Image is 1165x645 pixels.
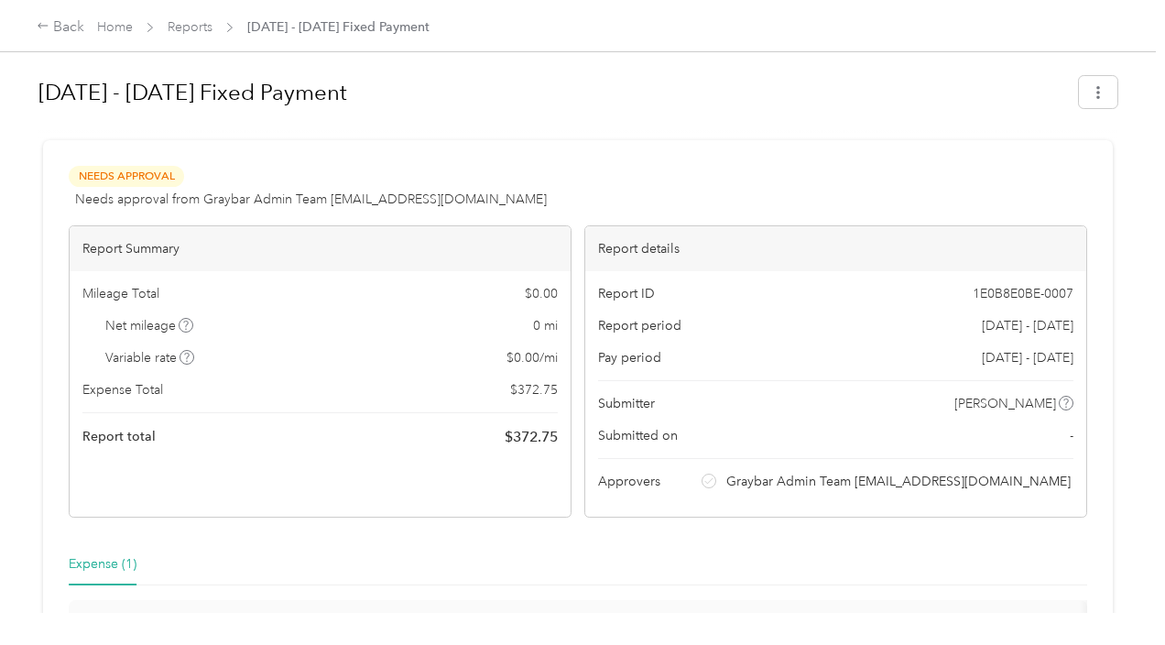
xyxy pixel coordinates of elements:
[37,16,84,38] div: Back
[585,226,1086,271] div: Report details
[105,348,195,367] span: Variable rate
[247,17,430,37] span: [DATE] - [DATE] Fixed Payment
[1062,542,1165,645] iframe: Everlance-gr Chat Button Frame
[105,316,194,335] span: Net mileage
[726,472,1071,491] span: Graybar Admin Team [EMAIL_ADDRESS][DOMAIN_NAME]
[982,316,1073,335] span: [DATE] - [DATE]
[69,166,184,187] span: Needs Approval
[525,284,558,303] span: $ 0.00
[598,426,678,445] span: Submitted on
[973,284,1073,303] span: 1E0B8E0BE-0007
[598,394,655,413] span: Submitter
[510,380,558,399] span: $ 372.75
[70,226,571,271] div: Report Summary
[598,472,660,491] span: Approvers
[598,348,661,367] span: Pay period
[38,71,1066,115] h1: Sep 1 - 30, 2025 Fixed Payment
[82,380,163,399] span: Expense Total
[982,348,1073,367] span: [DATE] - [DATE]
[75,190,547,209] span: Needs approval from Graybar Admin Team [EMAIL_ADDRESS][DOMAIN_NAME]
[533,316,558,335] span: 0 mi
[598,316,681,335] span: Report period
[97,19,133,35] a: Home
[598,284,655,303] span: Report ID
[1070,426,1073,445] span: -
[69,554,136,574] div: Expense (1)
[168,19,212,35] a: Reports
[82,284,159,303] span: Mileage Total
[506,348,558,367] span: $ 0.00 / mi
[505,426,558,448] span: $ 372.75
[954,394,1056,413] span: [PERSON_NAME]
[82,427,156,446] span: Report total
